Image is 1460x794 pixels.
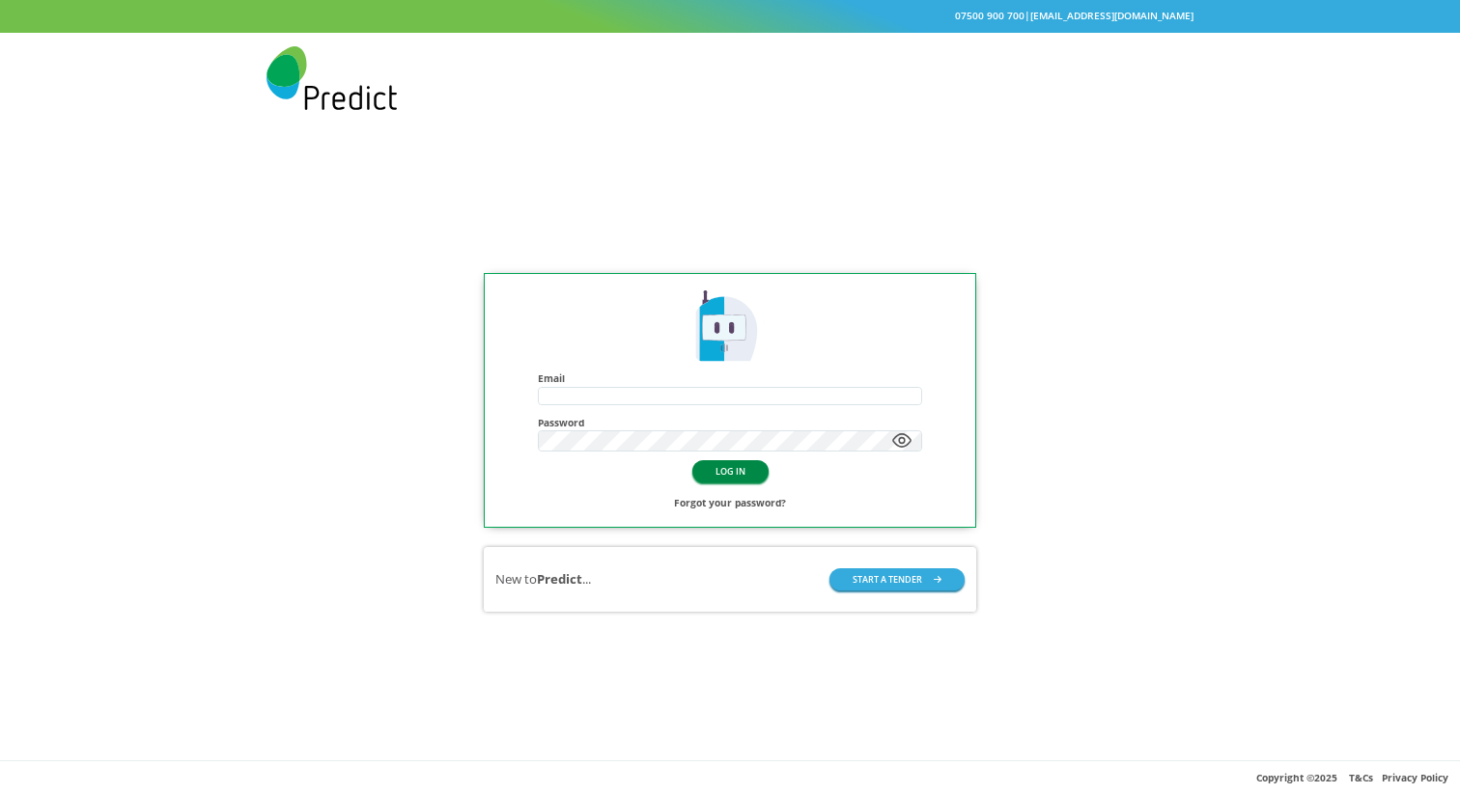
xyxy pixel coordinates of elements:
[674,494,786,512] a: Forgot your password?
[1349,771,1373,784] a: T&Cs
[267,7,1193,25] div: |
[1030,9,1193,22] a: [EMAIL_ADDRESS][DOMAIN_NAME]
[537,570,582,588] b: Predict
[690,287,770,367] img: Predict Mobile
[692,460,769,482] button: LOG IN
[829,568,965,590] button: START A TENDER
[267,46,397,110] img: Predict Mobile
[495,570,591,589] div: New to ...
[538,417,923,428] h4: Password
[955,9,1025,22] a: 07500 900 700
[538,372,923,384] h4: Email
[1382,771,1448,784] a: Privacy Policy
